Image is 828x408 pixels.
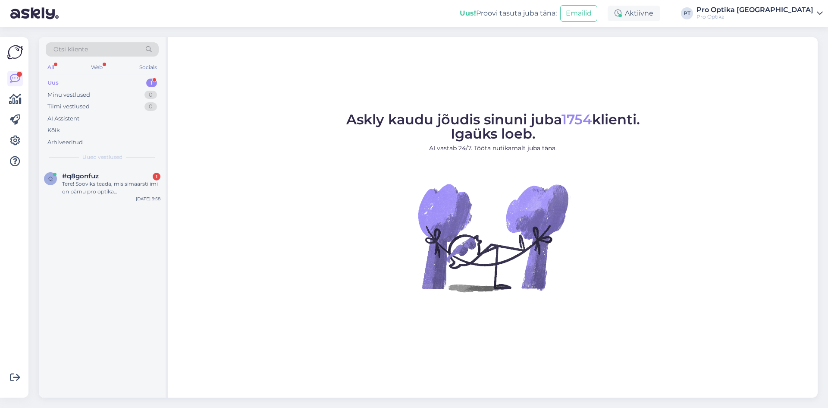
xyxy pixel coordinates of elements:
[460,9,476,17] b: Uus!
[53,45,88,54] span: Otsi kliente
[7,44,23,60] img: Askly Logo
[346,144,640,153] p: AI vastab 24/7. Tööta nutikamalt juba täna.
[138,62,159,73] div: Socials
[144,91,157,99] div: 0
[561,111,592,128] span: 1754
[144,102,157,111] div: 0
[608,6,660,21] div: Aktiivne
[46,62,56,73] div: All
[47,79,59,87] div: Uus
[460,8,557,19] div: Proovi tasuta juba täna:
[62,172,99,180] span: #q8gonfuz
[153,173,160,180] div: 1
[48,175,53,182] span: q
[696,6,813,13] div: Pro Optika [GEOGRAPHIC_DATA]
[560,5,597,22] button: Emailid
[62,180,160,196] div: Tere! Sooviks teada, mis simaarsti imi on pärnu pro optika [GEOGRAPHIC_DATA]?
[696,6,823,20] a: Pro Optika [GEOGRAPHIC_DATA]Pro Optika
[47,114,79,123] div: AI Assistent
[696,13,813,20] div: Pro Optika
[136,196,160,202] div: [DATE] 9:58
[346,111,640,142] span: Askly kaudu jõudis sinuni juba klienti. Igaüks loeb.
[146,79,157,87] div: 1
[47,138,83,147] div: Arhiveeritud
[89,62,104,73] div: Web
[415,160,571,315] img: No Chat active
[47,102,90,111] div: Tiimi vestlused
[681,7,693,19] div: PT
[47,91,90,99] div: Minu vestlused
[82,153,122,161] span: Uued vestlused
[47,126,60,135] div: Kõik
